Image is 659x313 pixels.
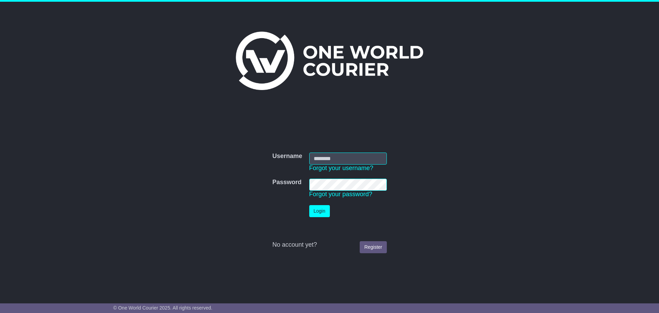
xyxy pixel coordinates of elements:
img: One World [236,32,423,90]
a: Forgot your username? [309,165,373,171]
button: Login [309,205,330,217]
label: Username [272,153,302,160]
a: Register [360,241,386,253]
span: © One World Courier 2025. All rights reserved. [113,305,212,311]
a: Forgot your password? [309,191,372,198]
div: No account yet? [272,241,386,249]
label: Password [272,179,301,186]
